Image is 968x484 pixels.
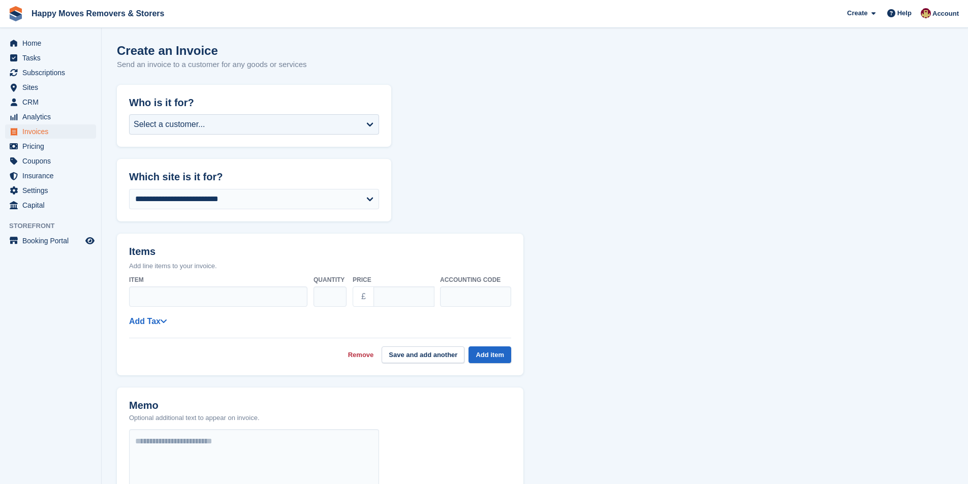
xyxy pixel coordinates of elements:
[469,346,511,363] button: Add item
[129,97,379,109] h2: Who is it for?
[22,80,83,94] span: Sites
[22,66,83,80] span: Subscriptions
[440,275,511,284] label: Accounting code
[5,198,96,212] a: menu
[5,139,96,153] a: menu
[22,36,83,50] span: Home
[22,169,83,183] span: Insurance
[117,59,307,71] p: Send an invoice to a customer for any goods or services
[27,5,168,22] a: Happy Moves Removers & Storers
[8,6,23,21] img: stora-icon-8386f47178a22dfd0bd8f6a31ec36ba5ce8667c1dd55bd0f319d3a0aa187defe.svg
[5,124,96,139] a: menu
[129,261,511,271] p: Add line items to your invoice.
[5,66,96,80] a: menu
[129,317,167,326] a: Add Tax
[22,139,83,153] span: Pricing
[117,44,307,57] h1: Create an Invoice
[22,198,83,212] span: Capital
[22,124,83,139] span: Invoices
[5,154,96,168] a: menu
[129,171,379,183] h2: Which site is it for?
[22,51,83,65] span: Tasks
[353,275,434,284] label: Price
[9,221,101,231] span: Storefront
[932,9,959,19] span: Account
[84,235,96,247] a: Preview store
[921,8,931,18] img: Steven Fry
[22,183,83,198] span: Settings
[5,183,96,198] a: menu
[5,110,96,124] a: menu
[5,36,96,50] a: menu
[314,275,347,284] label: Quantity
[5,234,96,248] a: menu
[129,400,260,411] h2: Memo
[5,80,96,94] a: menu
[382,346,464,363] button: Save and add another
[134,118,205,131] div: Select a customer...
[22,234,83,248] span: Booking Portal
[22,95,83,109] span: CRM
[129,275,307,284] label: Item
[5,51,96,65] a: menu
[129,413,260,423] p: Optional additional text to appear on invoice.
[5,95,96,109] a: menu
[5,169,96,183] a: menu
[129,246,511,260] h2: Items
[22,110,83,124] span: Analytics
[847,8,867,18] span: Create
[348,350,374,360] a: Remove
[22,154,83,168] span: Coupons
[897,8,912,18] span: Help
